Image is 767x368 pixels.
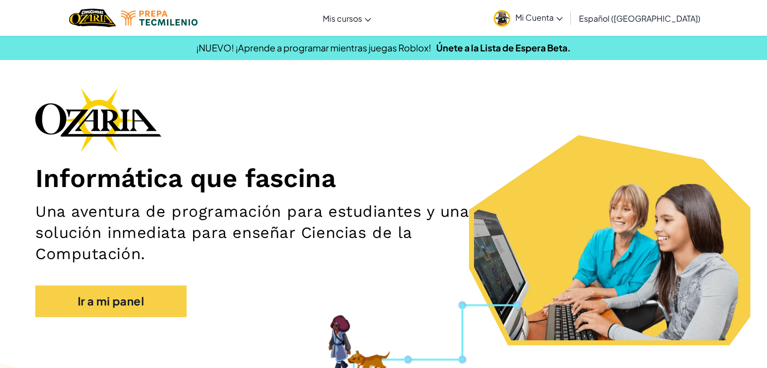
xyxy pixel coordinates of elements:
span: Español ([GEOGRAPHIC_DATA]) [579,13,700,24]
a: Mi Cuenta [489,2,568,34]
a: Ozaria by CodeCombat logo [69,8,116,28]
a: Únete a la Lista de Espera Beta. [436,42,571,53]
a: Ir a mi panel [35,285,187,317]
img: Tecmilenio logo [121,11,198,26]
img: Home [69,8,116,28]
span: ¡NUEVO! ¡Aprende a programar mientras juegas Roblox! [196,42,431,53]
img: avatar [494,10,510,27]
h1: Informática que fascina [35,162,732,194]
a: Español ([GEOGRAPHIC_DATA]) [574,5,705,32]
span: Mi Cuenta [515,12,563,23]
a: Mis cursos [318,5,376,32]
h2: Una aventura de programación para estudiantes y una solución inmediata para enseñar Ciencias de l... [35,201,502,265]
img: Ozaria branding logo [35,88,161,152]
span: Mis cursos [323,13,362,24]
